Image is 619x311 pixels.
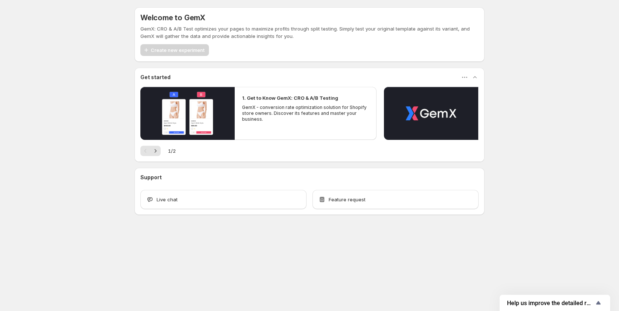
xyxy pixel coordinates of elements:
[140,174,162,181] h3: Support
[242,105,369,122] p: GemX - conversion rate optimization solution for Shopify store owners. Discover its features and ...
[157,196,178,203] span: Live chat
[140,25,479,40] p: GemX: CRO & A/B Test optimizes your pages to maximize profits through split testing. Simply test ...
[384,87,478,140] button: Play video
[168,147,176,155] span: 1 / 2
[242,94,338,102] h2: 1. Get to Know GemX: CRO & A/B Testing
[329,196,366,203] span: Feature request
[507,300,594,307] span: Help us improve the detailed report for A/B campaigns
[140,74,171,81] h3: Get started
[140,146,161,156] nav: Pagination
[140,87,235,140] button: Play video
[140,13,205,22] h5: Welcome to GemX
[150,146,161,156] button: Next
[507,298,603,307] button: Show survey - Help us improve the detailed report for A/B campaigns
